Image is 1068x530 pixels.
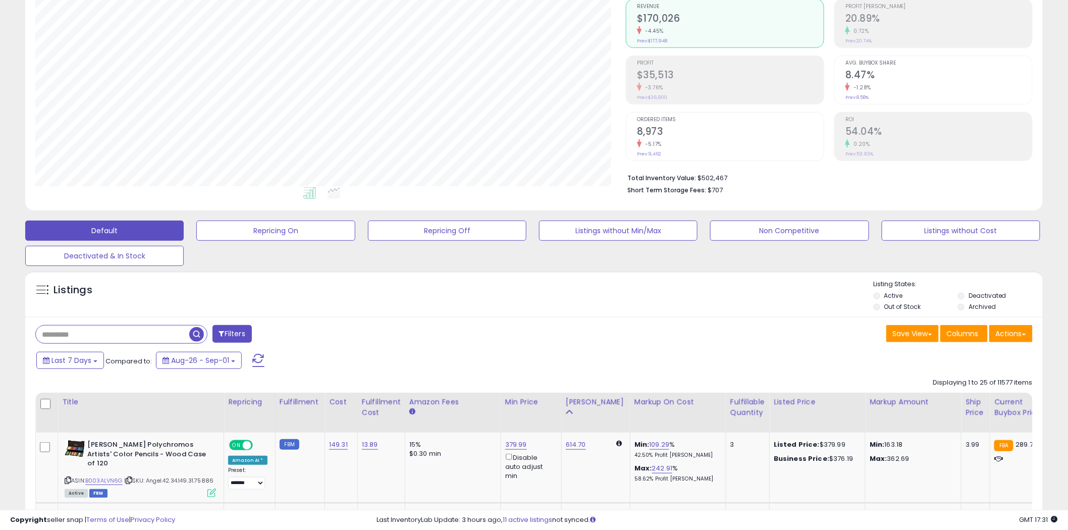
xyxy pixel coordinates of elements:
span: Profit [637,61,824,66]
h2: 54.04% [845,126,1032,139]
a: 614.70 [566,440,586,450]
div: ASIN: [65,440,216,496]
span: ROI [845,117,1032,123]
a: 149.31 [329,440,348,450]
div: $0.30 min [409,449,493,458]
h2: 8.47% [845,69,1032,83]
button: Listings without Cost [882,221,1040,241]
th: The percentage added to the cost of goods (COGS) that forms the calculator for Min & Max prices. [630,393,726,433]
small: Prev: 9,462 [637,151,661,157]
span: | SKU: Angel.42.34.149.31.75886 [124,476,213,485]
button: Deactivated & In Stock [25,246,184,266]
span: 2025-09-9 17:31 GMT [1020,515,1058,524]
a: 13.89 [362,440,378,450]
p: 362.69 [870,454,953,463]
a: Terms of Use [86,515,129,524]
button: Columns [940,325,988,342]
button: Aug-26 - Sep-01 [156,352,242,369]
button: Actions [989,325,1033,342]
label: Active [884,291,903,300]
strong: Min: [870,440,885,449]
div: Amazon AI * [228,456,268,465]
div: 3.99 [966,440,982,449]
span: $707 [708,185,723,195]
small: -3.76% [642,84,663,91]
span: Avg. Buybox Share [845,61,1032,66]
strong: Max: [870,454,887,463]
span: FBM [89,489,108,498]
span: Profit [PERSON_NAME] [845,4,1032,10]
div: Markup Amount [870,397,957,407]
p: 58.62% Profit [PERSON_NAME] [634,475,718,483]
div: Ship Price [966,397,986,418]
h2: $170,026 [637,13,824,26]
div: Fulfillment Cost [362,397,401,418]
b: Total Inventory Value: [627,174,696,182]
div: Cost [329,397,353,407]
span: ON [230,441,243,450]
small: 0.72% [850,27,869,35]
div: Displaying 1 to 25 of 11577 items [933,378,1033,388]
small: Prev: 8.58% [845,94,869,100]
a: 11 active listings [503,515,553,524]
span: 289.79 [1016,440,1038,449]
span: Ordered Items [637,117,824,123]
b: Listed Price: [774,440,820,449]
b: Short Term Storage Fees: [627,186,706,194]
p: 163.18 [870,440,953,449]
h2: 20.89% [845,13,1032,26]
small: FBM [280,439,299,450]
div: Disable auto adjust min [505,452,554,481]
small: -5.17% [642,140,662,148]
small: FBA [994,440,1013,451]
div: Amazon Fees [409,397,497,407]
div: Fulfillment [280,397,321,407]
a: Privacy Policy [131,515,175,524]
strong: Copyright [10,515,47,524]
h2: $35,513 [637,69,824,83]
label: Deactivated [969,291,1006,300]
div: Current Buybox Price [994,397,1046,418]
small: -4.45% [642,27,664,35]
b: Business Price: [774,454,829,463]
small: 0.20% [850,140,870,148]
label: Out of Stock [884,302,921,311]
button: Listings without Min/Max [539,221,698,241]
label: Archived [969,302,996,311]
li: $502,467 [627,171,1025,183]
span: All listings currently available for purchase on Amazon [65,489,88,498]
button: Repricing On [196,221,355,241]
button: Save View [886,325,939,342]
img: 41fav5Mho1L._SL40_.jpg [65,440,85,457]
button: Last 7 Days [36,352,104,369]
div: Min Price [505,397,557,407]
span: Revenue [637,4,824,10]
small: Prev: $177,948 [637,38,667,44]
p: 42.50% Profit [PERSON_NAME] [634,452,718,459]
span: OFF [251,441,268,450]
b: [PERSON_NAME] Polychromos Artists' Color Pencils - Wood Case of 120 [87,440,210,471]
small: Prev: $36,900 [637,94,667,100]
div: Last InventoryLab Update: 3 hours ago, not synced. [377,515,1058,525]
div: Preset: [228,467,268,490]
small: Amazon Fees. [409,407,415,416]
span: Last 7 Days [51,355,91,365]
button: Filters [212,325,252,343]
a: 242.91 [652,463,673,473]
div: Repricing [228,397,271,407]
div: Fulfillable Quantity [730,397,765,418]
small: Prev: 20.74% [845,38,872,44]
button: Non Competitive [710,221,869,241]
b: Min: [634,440,650,449]
div: Markup on Cost [634,397,722,407]
div: 15% [409,440,493,449]
small: Prev: 53.93% [845,151,873,157]
span: Compared to: [105,356,152,366]
div: $379.99 [774,440,858,449]
div: seller snap | | [10,515,175,525]
div: % [634,440,718,459]
div: [PERSON_NAME] [566,397,626,407]
div: 3 [730,440,762,449]
h5: Listings [54,283,92,297]
span: Aug-26 - Sep-01 [171,355,229,365]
